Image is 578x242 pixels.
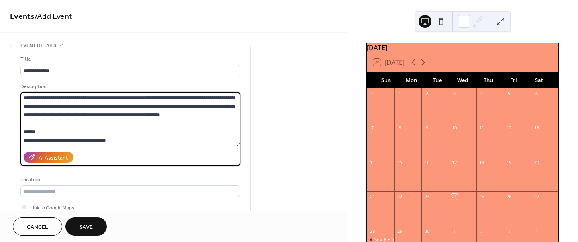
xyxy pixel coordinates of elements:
div: 28 [369,228,375,234]
div: 22 [397,194,403,200]
div: 13 [533,125,539,131]
div: 1 [451,228,457,234]
div: Fri [501,72,527,88]
div: 26 [506,194,512,200]
div: 16 [424,159,430,165]
div: 14 [369,159,375,165]
div: 2 [479,228,485,234]
div: 17 [451,159,457,165]
a: Events [10,9,35,25]
div: 2 [424,91,430,97]
div: 5 [506,91,512,97]
span: Link to Google Maps [30,203,74,212]
div: [DATE] [367,43,558,53]
div: 11 [479,125,485,131]
div: 30 [424,228,430,234]
div: 29 [397,228,403,234]
span: / Add Event [35,9,72,25]
div: 3 [451,91,457,97]
div: Thu [475,72,501,88]
div: 1 [397,91,403,97]
div: Sat [526,72,552,88]
div: 27 [533,194,539,200]
div: 6 [533,91,539,97]
div: 4 [479,91,485,97]
div: 9 [424,125,430,131]
div: Description [20,82,239,91]
div: 20 [533,159,539,165]
span: Cancel [27,223,48,232]
div: 15 [397,159,403,165]
button: Cancel [13,217,62,236]
div: 4 [533,228,539,234]
button: Save [65,217,107,236]
div: Location [20,176,239,184]
div: 3 [506,228,512,234]
span: Event details [20,41,56,50]
div: Mon [399,72,425,88]
div: Tue [424,72,450,88]
div: 10 [451,125,457,131]
div: 21 [369,194,375,200]
span: Save [79,223,93,232]
div: 31 [369,91,375,97]
div: 18 [479,159,485,165]
div: 12 [506,125,512,131]
div: 19 [506,159,512,165]
div: 7 [369,125,375,131]
div: Title [20,55,239,64]
div: 8 [397,125,403,131]
button: AI Assistant [24,152,73,163]
div: 23 [424,194,430,200]
div: AI Assistant [39,154,68,162]
div: 24 [451,194,457,200]
div: Sun [373,72,399,88]
div: 25 [479,194,485,200]
div: Wed [450,72,476,88]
